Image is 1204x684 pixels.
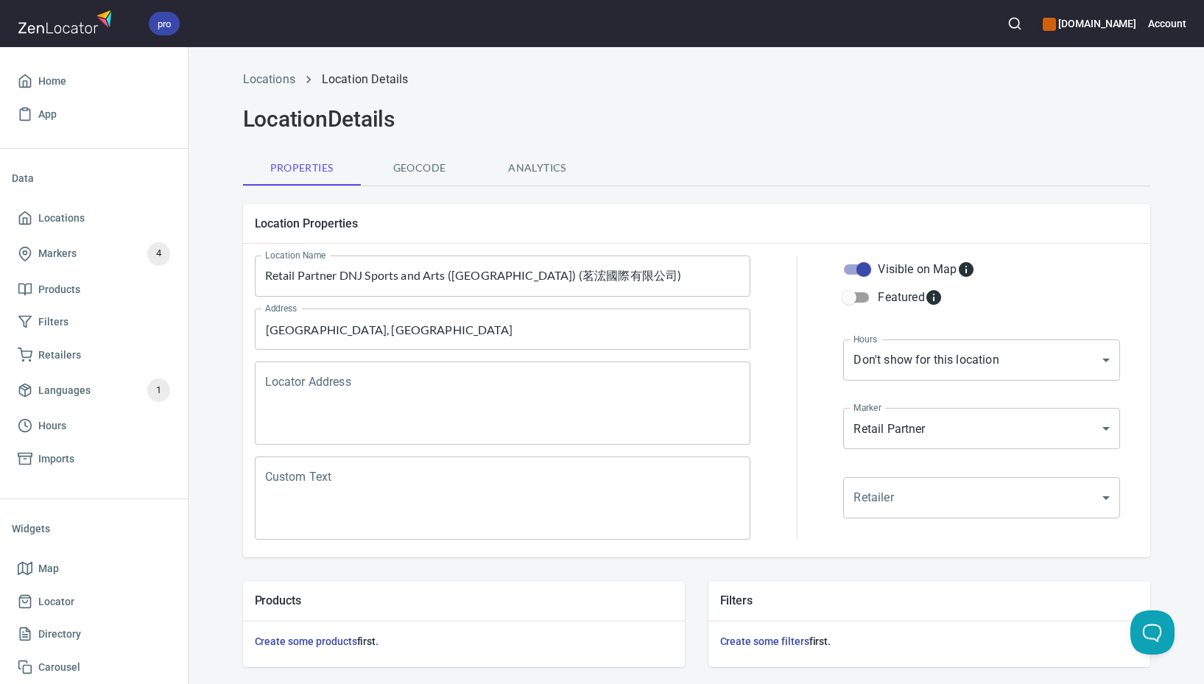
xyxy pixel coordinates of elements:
[12,161,176,196] li: Data
[38,593,74,611] span: Locator
[38,658,80,677] span: Carousel
[12,511,176,546] li: Widgets
[38,281,80,299] span: Products
[12,618,176,651] a: Directory
[38,105,57,124] span: App
[1043,18,1056,31] button: color-CE600E
[12,273,176,306] a: Products
[255,593,673,608] h5: Products
[243,72,295,86] a: Locations
[1148,7,1186,40] button: Account
[149,12,180,35] div: pro
[878,289,942,306] div: Featured
[149,16,180,32] span: pro
[38,244,77,263] span: Markers
[720,593,1138,608] h5: Filters
[322,72,408,86] a: Location Details
[38,560,59,578] span: Map
[38,346,81,364] span: Retailers
[38,72,66,91] span: Home
[843,339,1120,381] div: Don't show for this location
[487,159,588,177] span: Analytics
[18,6,116,38] img: zenlocator
[255,633,673,649] h6: first.
[843,408,1120,449] div: Retail Partner
[255,635,357,647] a: Create some products
[843,477,1120,518] div: ​
[12,552,176,585] a: Map
[878,261,974,278] div: Visible on Map
[1130,610,1175,655] iframe: Help Scout Beacon - Open
[720,635,809,647] a: Create some filters
[12,409,176,443] a: Hours
[38,209,85,228] span: Locations
[1148,15,1186,32] h6: Account
[243,71,1150,88] nav: breadcrumb
[925,289,943,306] svg: Featured locations are moved to the top of the search results list.
[12,371,176,409] a: Languages1
[1043,7,1136,40] div: Manage your apps
[12,306,176,339] a: Filters
[12,585,176,618] a: Locator
[38,313,68,331] span: Filters
[38,450,74,468] span: Imports
[252,159,352,177] span: Properties
[38,381,91,400] span: Languages
[957,261,975,278] svg: Whether the location is visible on the map.
[999,7,1031,40] button: Search
[147,382,170,399] span: 1
[720,633,1138,649] h6: first.
[12,98,176,131] a: App
[147,245,170,262] span: 4
[38,625,81,644] span: Directory
[12,65,176,98] a: Home
[12,235,176,273] a: Markers4
[12,651,176,684] a: Carousel
[255,216,1138,231] h5: Location Properties
[12,339,176,372] a: Retailers
[370,159,470,177] span: Geocode
[12,443,176,476] a: Imports
[38,417,66,435] span: Hours
[12,202,176,235] a: Locations
[1043,15,1136,32] h6: [DOMAIN_NAME]
[243,106,1150,133] h2: Location Details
